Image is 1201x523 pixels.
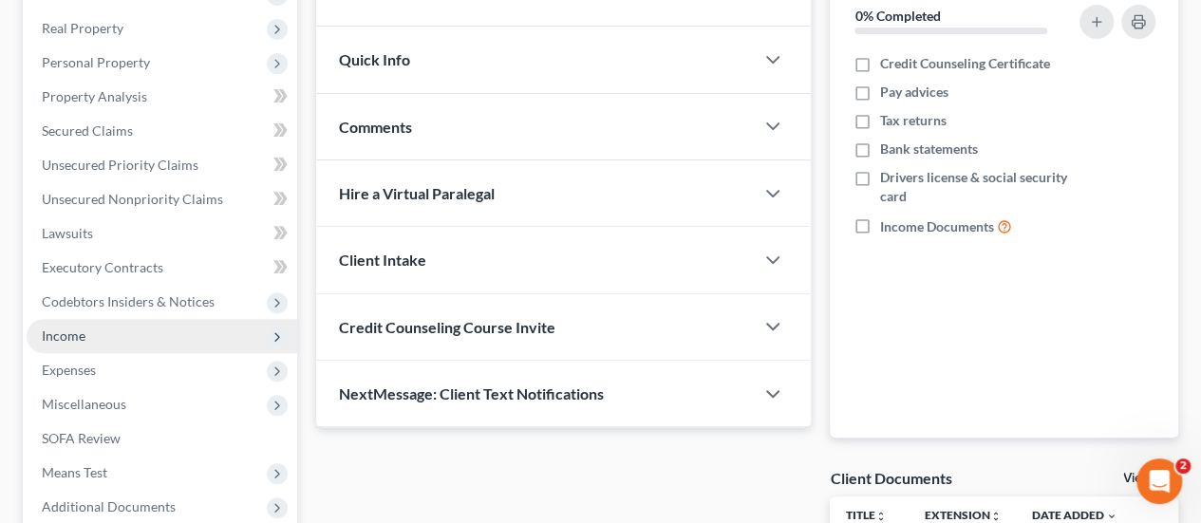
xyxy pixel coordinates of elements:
span: Income Documents [879,217,993,236]
span: Real Property [42,20,123,36]
a: Secured Claims [27,114,297,148]
span: Quick Info [339,50,410,68]
span: Secured Claims [42,122,133,139]
a: Property Analysis [27,80,297,114]
iframe: Intercom live chat [1136,458,1182,504]
a: Executory Contracts [27,251,297,285]
span: Executory Contracts [42,259,163,275]
a: View All [1123,472,1171,485]
span: Codebtors Insiders & Notices [42,293,215,309]
span: Hire a Virtual Paralegal [339,184,495,202]
a: SOFA Review [27,421,297,456]
span: Means Test [42,464,107,480]
a: Unsecured Nonpriority Claims [27,182,297,216]
span: Credit Counseling Course Invite [339,318,555,336]
span: Lawsuits [42,225,93,241]
a: Date Added expand_more [1032,508,1117,522]
span: Client Intake [339,251,426,269]
span: Comments [339,118,412,136]
span: 2 [1175,458,1191,474]
span: Property Analysis [42,88,147,104]
span: Personal Property [42,54,150,70]
a: Extensionunfold_more [925,508,1002,522]
span: Unsecured Priority Claims [42,157,198,173]
span: Drivers license & social security card [879,168,1075,206]
a: Lawsuits [27,216,297,251]
span: Additional Documents [42,498,176,514]
a: Titleunfold_more [845,508,886,522]
span: NextMessage: Client Text Notifications [339,384,604,402]
span: Income [42,327,85,344]
strong: 0% Completed [854,8,940,24]
span: SOFA Review [42,430,121,446]
span: Expenses [42,362,96,378]
i: unfold_more [990,511,1002,522]
i: unfold_more [874,511,886,522]
span: Bank statements [879,140,977,159]
div: Client Documents [830,468,951,488]
span: Miscellaneous [42,396,126,412]
span: Tax returns [879,111,946,130]
span: Unsecured Nonpriority Claims [42,191,223,207]
a: Unsecured Priority Claims [27,148,297,182]
span: Credit Counseling Certificate [879,54,1049,73]
span: Pay advices [879,83,948,102]
i: expand_more [1106,511,1117,522]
